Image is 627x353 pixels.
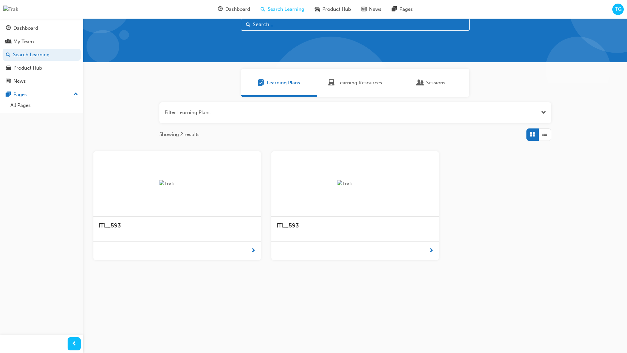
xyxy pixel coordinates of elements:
span: ITL_593 [277,222,299,229]
span: search-icon [6,52,10,58]
a: car-iconProduct Hub [310,3,356,16]
button: Open the filter [541,109,546,116]
span: news-icon [362,5,366,13]
span: next-icon [429,247,434,255]
span: car-icon [6,65,11,71]
span: up-icon [73,90,78,99]
div: Dashboard [13,25,38,32]
a: search-iconSearch Learning [255,3,310,16]
a: News [3,75,81,87]
span: List [542,131,547,138]
span: Sessions [426,79,445,87]
span: pages-icon [6,92,11,98]
span: Grid [530,131,535,138]
div: News [13,77,26,85]
button: Pages [3,89,81,101]
a: pages-iconPages [387,3,418,16]
span: Pages [399,6,413,13]
input: Search... [241,18,470,31]
a: news-iconNews [356,3,387,16]
span: pages-icon [392,5,397,13]
span: Dashboard [225,6,250,13]
span: Search Learning [268,6,304,13]
span: Product Hub [322,6,351,13]
span: news-icon [6,78,11,84]
span: guage-icon [218,5,223,13]
span: next-icon [251,247,256,255]
span: search-icon [261,5,265,13]
a: guage-iconDashboard [213,3,255,16]
a: Learning PlansLearning Plans [241,69,317,97]
span: Learning Plans [267,79,300,87]
span: News [369,6,381,13]
span: Learning Resources [328,79,335,87]
div: My Team [13,38,34,45]
span: Showing 2 results [159,131,200,138]
span: Sessions [417,79,424,87]
span: people-icon [6,39,11,45]
a: All Pages [8,100,81,110]
a: Dashboard [3,22,81,34]
span: prev-icon [72,340,77,348]
button: DashboardMy TeamSearch LearningProduct HubNews [3,21,81,89]
a: TrakITL_593 [93,151,261,260]
a: Learning ResourcesLearning Resources [317,69,393,97]
a: My Team [3,36,81,48]
span: car-icon [315,5,320,13]
img: Trak [337,180,373,188]
span: ITL_593 [99,222,121,229]
a: TrakITL_593 [271,151,439,260]
span: Learning Plans [258,79,264,87]
span: Search [246,21,250,28]
span: TG [615,6,621,13]
div: Pages [13,91,27,98]
img: Trak [159,180,195,188]
span: Learning Resources [337,79,382,87]
a: SessionsSessions [393,69,469,97]
div: Product Hub [13,64,42,72]
a: Product Hub [3,62,81,74]
span: guage-icon [6,25,11,31]
button: TG [612,4,624,15]
img: Trak [3,6,18,13]
a: Search Learning [3,49,81,61]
